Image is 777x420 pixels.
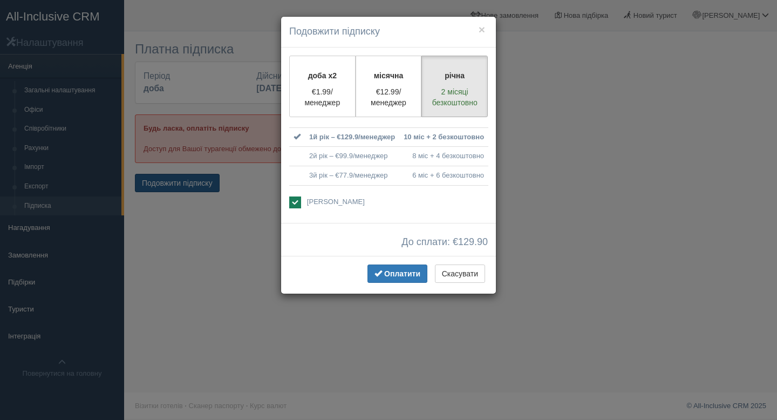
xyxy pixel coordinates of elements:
[363,86,415,108] p: €12.99/менеджер
[367,265,427,283] button: Оплатити
[384,269,420,278] span: Оплатити
[479,24,485,35] button: ×
[435,265,485,283] button: Скасувати
[428,86,481,108] p: 2 місяці безкоштовно
[307,198,365,206] span: [PERSON_NAME]
[305,127,399,147] td: 1й рік – €129.9/менеджер
[399,166,488,185] td: 6 міс + 6 безкоштовно
[428,70,481,81] p: річна
[399,147,488,166] td: 8 міс + 4 безкоштовно
[399,127,488,147] td: 10 міс + 2 безкоштовно
[305,147,399,166] td: 2й рік – €99.9/менеджер
[363,70,415,81] p: місячна
[289,25,488,39] h4: Подовжити підписку
[296,70,349,81] p: доба x2
[401,237,488,248] span: До сплати: €
[458,236,488,247] span: 129.90
[305,166,399,185] td: 3й рік – €77.9/менеджер
[296,86,349,108] p: €1.99/менеджер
